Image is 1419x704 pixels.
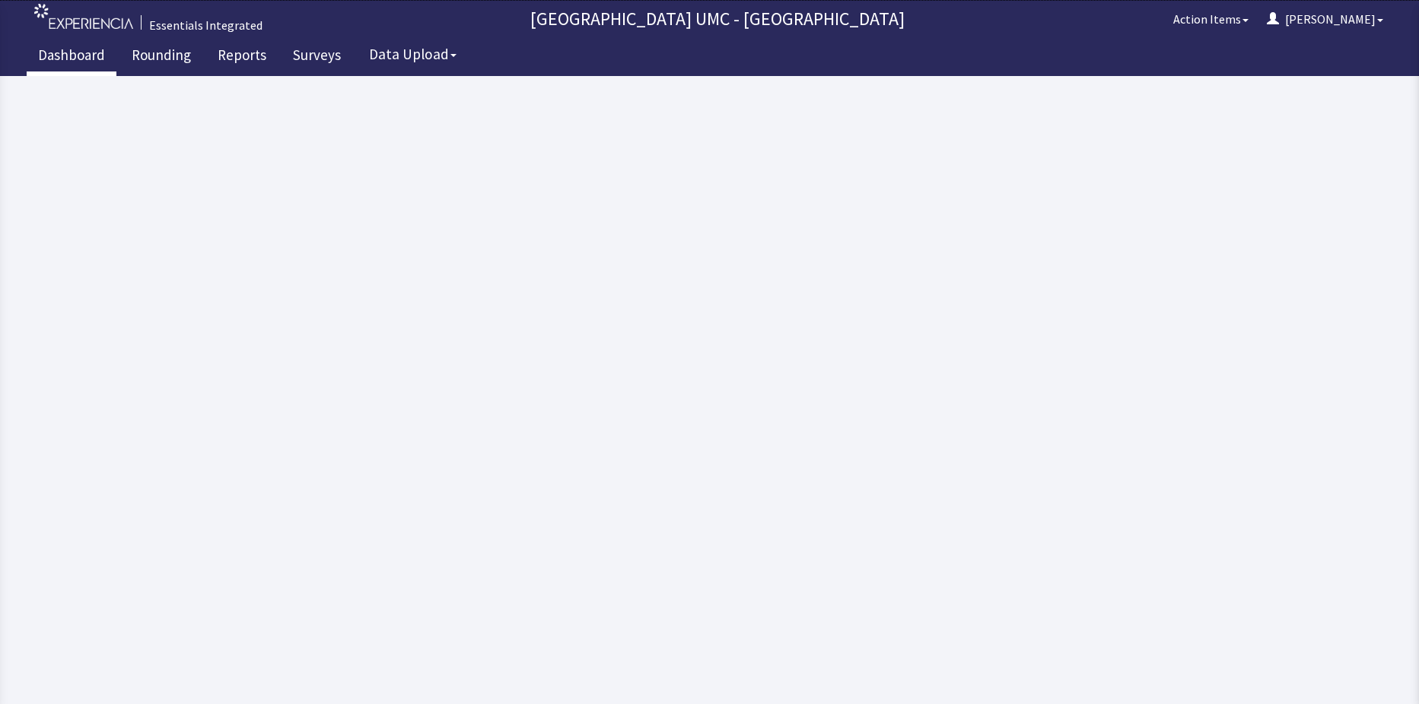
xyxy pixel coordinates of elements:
a: Rounding [120,38,202,76]
a: Surveys [282,38,352,76]
div: Essentials Integrated [149,16,262,34]
a: Dashboard [27,38,116,76]
p: [GEOGRAPHIC_DATA] UMC - [GEOGRAPHIC_DATA] [270,7,1164,31]
button: Data Upload [360,40,466,68]
a: Reports [206,38,278,76]
img: experiencia_logo.png [34,4,133,29]
button: Action Items [1164,4,1258,34]
button: [PERSON_NAME] [1258,4,1392,34]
